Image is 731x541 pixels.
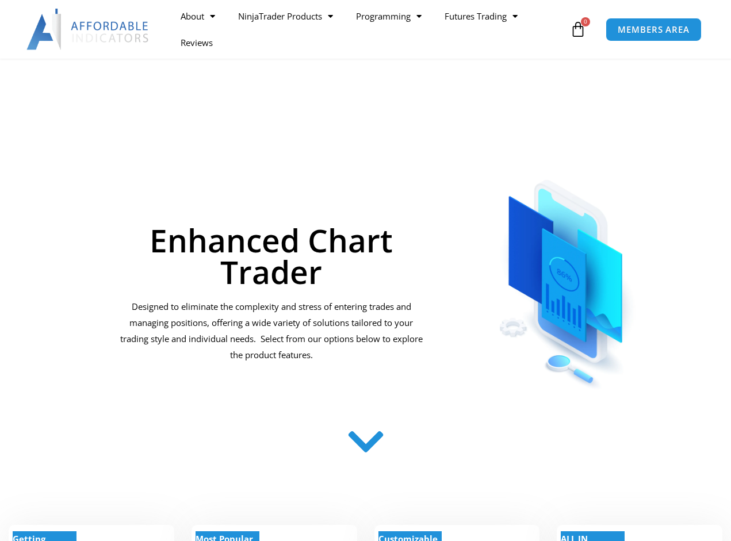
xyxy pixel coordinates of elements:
a: MEMBERS AREA [606,18,702,41]
h1: Enhanced Chart Trader [120,224,423,287]
p: Designed to eliminate the complexity and stress of entering trades and managing positions, offeri... [120,299,423,363]
a: Reviews [169,29,224,56]
a: Futures Trading [433,3,529,29]
img: ChartTrader | Affordable Indicators – NinjaTrader [468,156,667,393]
span: MEMBERS AREA [618,25,690,34]
a: 0 [553,13,603,46]
nav: Menu [169,3,567,56]
a: Programming [345,3,433,29]
a: NinjaTrader Products [227,3,345,29]
span: 0 [581,17,590,26]
a: About [169,3,227,29]
img: LogoAI | Affordable Indicators – NinjaTrader [26,9,150,50]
